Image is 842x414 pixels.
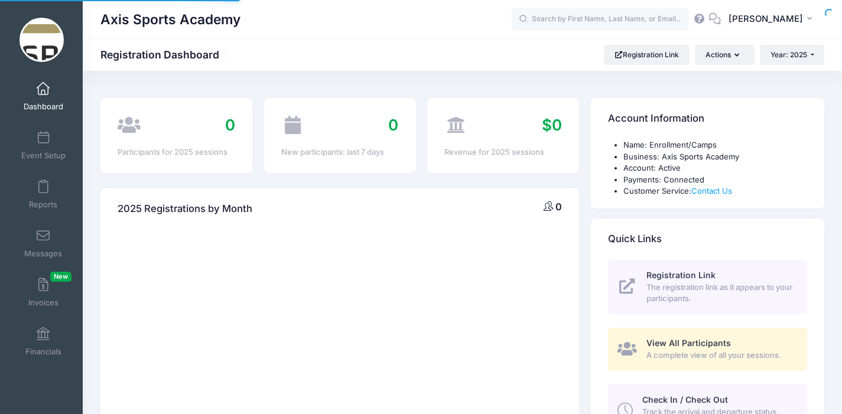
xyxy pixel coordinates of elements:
[608,328,807,371] a: View All Participants A complete view of all your sessions.
[646,282,794,305] span: The registration link as it appears to your participants.
[50,272,71,282] span: New
[646,270,716,280] span: Registration Link
[646,350,794,361] span: A complete view of all your sessions.
[225,116,235,134] span: 0
[15,321,71,362] a: Financials
[608,102,704,136] h4: Account Information
[444,146,562,158] div: Revenue for 2025 sessions
[623,162,807,174] li: Account: Active
[771,50,807,59] span: Year: 2025
[623,185,807,197] li: Customer Service:
[118,193,252,226] h4: 2025 Registrations by Month
[608,222,662,256] h4: Quick Links
[729,12,803,25] span: [PERSON_NAME]
[15,272,71,313] a: InvoicesNew
[642,395,728,405] span: Check In / Check Out
[15,125,71,166] a: Event Setup
[21,151,66,161] span: Event Setup
[25,347,61,357] span: Financials
[604,45,690,65] a: Registration Link
[100,6,240,33] h1: Axis Sports Academy
[24,102,63,112] span: Dashboard
[15,223,71,264] a: Messages
[512,8,689,31] input: Search by First Name, Last Name, or Email...
[691,186,732,195] a: Contact Us
[15,76,71,117] a: Dashboard
[555,201,562,213] span: 0
[721,6,824,33] button: [PERSON_NAME]
[281,146,399,158] div: New participants: last 7 days
[388,116,398,134] span: 0
[28,298,58,308] span: Invoices
[760,45,824,65] button: Year: 2025
[19,18,64,62] img: Axis Sports Academy
[646,338,731,348] span: View All Participants
[118,146,235,158] div: Participants for 2025 sessions
[542,116,562,134] span: $0
[15,174,71,215] a: Reports
[29,200,57,210] span: Reports
[623,151,807,163] li: Business: Axis Sports Academy
[623,174,807,186] li: Payments: Connected
[623,139,807,151] li: Name: Enrollment/Camps
[24,249,62,259] span: Messages
[100,48,229,61] h1: Registration Dashboard
[695,45,754,65] button: Actions
[608,260,807,314] a: Registration Link The registration link as it appears to your participants.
